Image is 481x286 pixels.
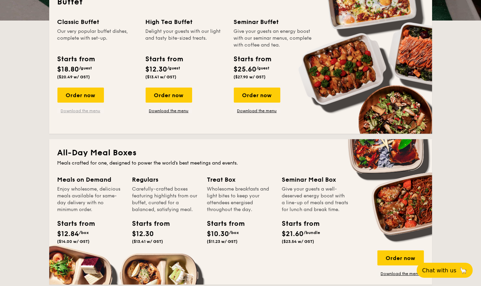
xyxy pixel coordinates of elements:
div: Starts from [234,54,271,64]
div: Starts from [146,54,183,64]
div: Seminar Meal Box [282,175,349,184]
div: Starts from [282,219,313,229]
span: $21.60 [282,230,304,238]
div: Treat Box [207,175,274,184]
h2: All-Day Meal Boxes [57,147,424,158]
div: Our very popular buffet dishes, complete with set-up. [57,28,137,49]
div: Wholesome breakfasts and light bites to keep your attendees energised throughout the day. [207,186,274,213]
span: /box [79,230,89,235]
div: Starts from [132,219,163,229]
div: High Tea Buffet [146,17,226,27]
div: Delight your guests with our light and tasty bite-sized treats. [146,28,226,49]
button: Chat with us🦙 [417,263,473,278]
span: /guest [168,66,181,70]
div: Give your guests a well-deserved energy boost with a line-up of meals and treats for lunch and br... [282,186,349,213]
a: Download the menu [377,271,424,276]
span: Chat with us [422,267,456,274]
span: ($13.41 w/ GST) [132,239,163,244]
div: Meals crafted for one, designed to power the world's best meetings and events. [57,160,424,167]
span: $18.80 [57,65,79,74]
div: Carefully-crafted boxes featuring highlights from our buffet, curated for a balanced, satisfying ... [132,186,199,213]
span: $12.30 [146,65,168,74]
div: Order now [377,250,424,265]
span: /box [229,230,239,235]
div: Meals on Demand [57,175,124,184]
div: Seminar Buffet [234,17,314,27]
div: Starts from [57,219,88,229]
span: $10.30 [207,230,229,238]
span: /guest [257,66,270,70]
a: Download the menu [57,108,104,114]
span: ($11.23 w/ GST) [207,239,238,244]
span: ($14.00 w/ GST) [57,239,90,244]
span: ($13.41 w/ GST) [146,75,177,79]
a: Download the menu [234,108,280,114]
span: ($27.90 w/ GST) [234,75,266,79]
div: Enjoy wholesome, delicious meals available for same-day delivery with no minimum order. [57,186,124,213]
span: ($23.54 w/ GST) [282,239,315,244]
a: Download the menu [146,108,192,114]
span: $25.60 [234,65,257,74]
span: /guest [79,66,92,70]
div: Regulars [132,175,199,184]
div: Starts from [207,219,238,229]
div: Order now [234,88,280,103]
span: ($20.49 w/ GST) [57,75,90,79]
span: $12.84 [57,230,79,238]
span: $12.30 [132,230,154,238]
div: Classic Buffet [57,17,137,27]
div: Starts from [57,54,95,64]
div: Give your guests an energy boost with our seminar menus, complete with coffee and tea. [234,28,314,49]
div: Order now [146,88,192,103]
div: Order now [57,88,104,103]
span: /bundle [304,230,320,235]
span: 🦙 [459,266,467,274]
